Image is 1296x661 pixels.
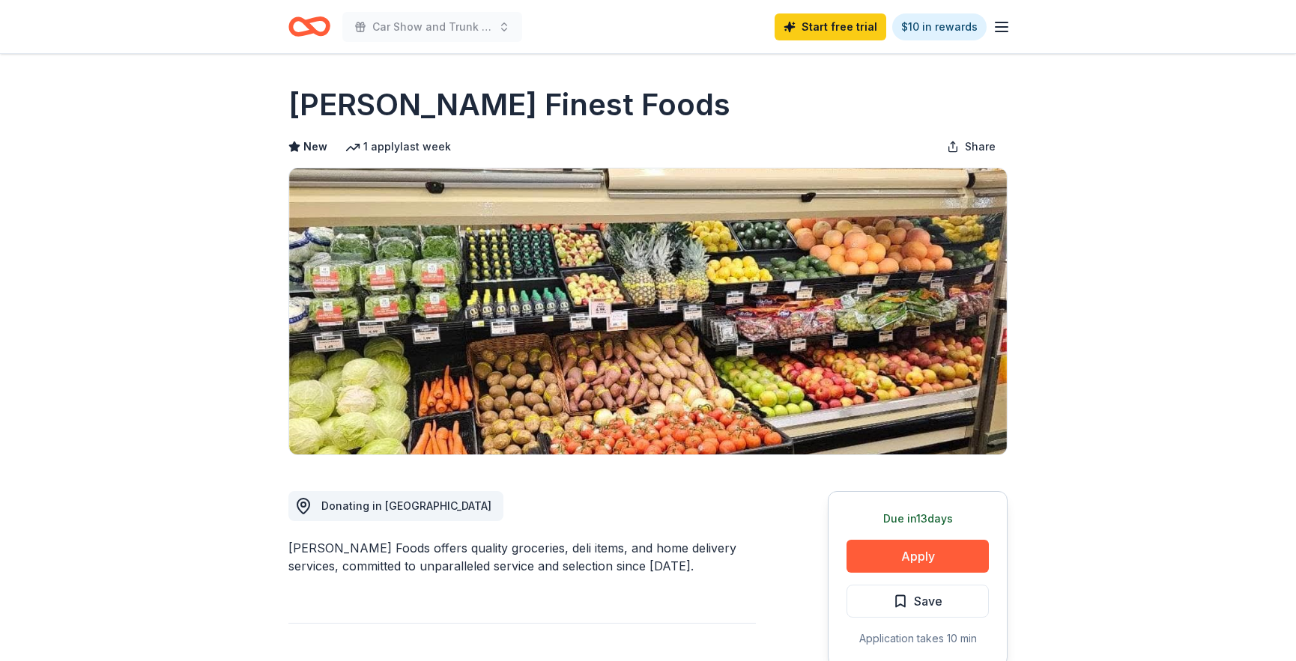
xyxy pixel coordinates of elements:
[288,84,730,126] h1: [PERSON_NAME] Finest Foods
[288,539,756,575] div: [PERSON_NAME] Foods offers quality groceries, deli items, and home delivery services, committed t...
[321,499,491,512] span: Donating in [GEOGRAPHIC_DATA]
[342,12,522,42] button: Car Show and Trunk or Treat Family Zone
[289,168,1007,454] img: Image for Jensen’s Finest Foods
[847,585,989,618] button: Save
[303,138,327,156] span: New
[935,132,1008,162] button: Share
[847,630,989,648] div: Application takes 10 min
[775,13,886,40] a: Start free trial
[892,13,987,40] a: $10 in rewards
[847,540,989,573] button: Apply
[914,591,942,611] span: Save
[288,9,330,44] a: Home
[847,510,989,528] div: Due in 13 days
[372,18,492,36] span: Car Show and Trunk or Treat Family Zone
[345,138,451,156] div: 1 apply last week
[965,138,996,156] span: Share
